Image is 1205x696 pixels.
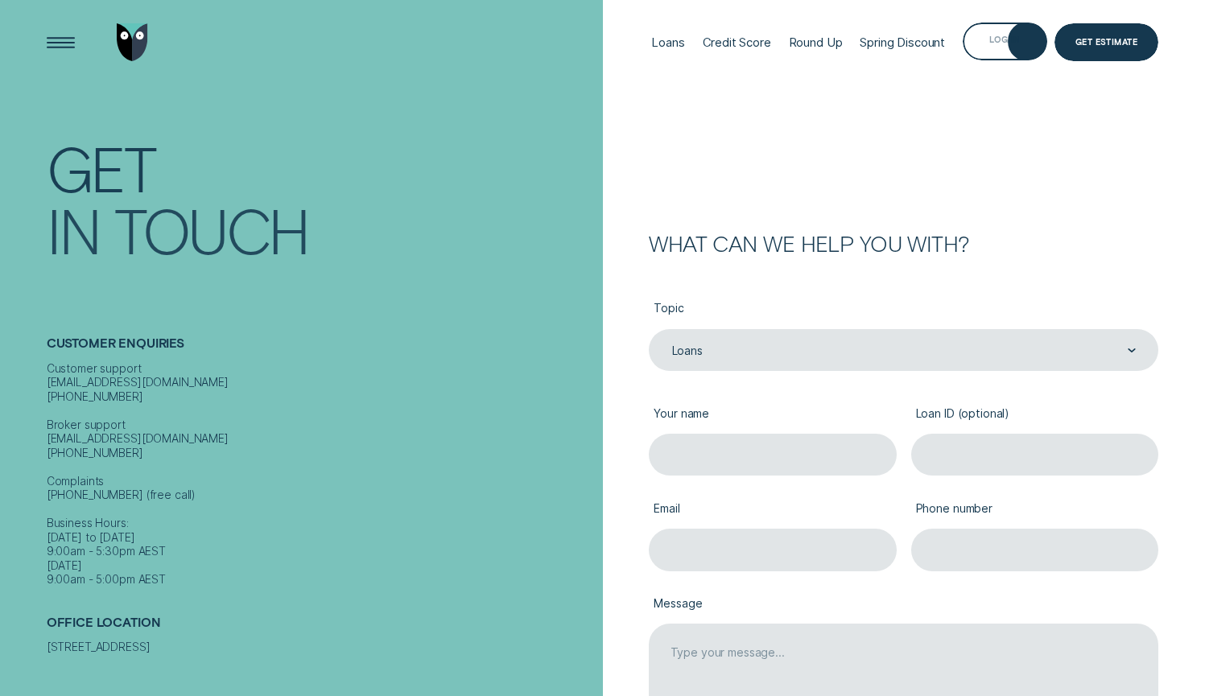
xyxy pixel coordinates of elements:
div: In [47,200,100,258]
label: Email [649,490,897,529]
div: [STREET_ADDRESS] [47,640,596,654]
label: Loan ID (optional) [911,395,1159,434]
div: Get [47,138,155,197]
div: Credit Score [703,35,771,50]
button: Log in [963,23,1047,60]
div: Touch [114,200,307,258]
div: Loans [651,35,684,50]
div: Round Up [789,35,843,50]
label: Phone number [911,490,1159,529]
h2: Customer Enquiries [47,336,596,360]
div: Customer support [EMAIL_ADDRESS][DOMAIN_NAME] [PHONE_NUMBER] Broker support [EMAIL_ADDRESS][DOMAI... [47,361,596,587]
h2: What can we help you with? [649,233,1158,253]
a: Get Estimate [1054,23,1159,61]
img: Wisr [117,23,148,61]
div: Spring Discount [860,35,945,50]
button: Open Menu [42,23,80,61]
label: Topic [649,290,1158,328]
h1: Get In Touch [47,137,596,254]
h2: Office Location [47,615,596,640]
label: Message [649,585,1158,624]
label: Your name [649,395,897,434]
div: Loans [672,344,703,358]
